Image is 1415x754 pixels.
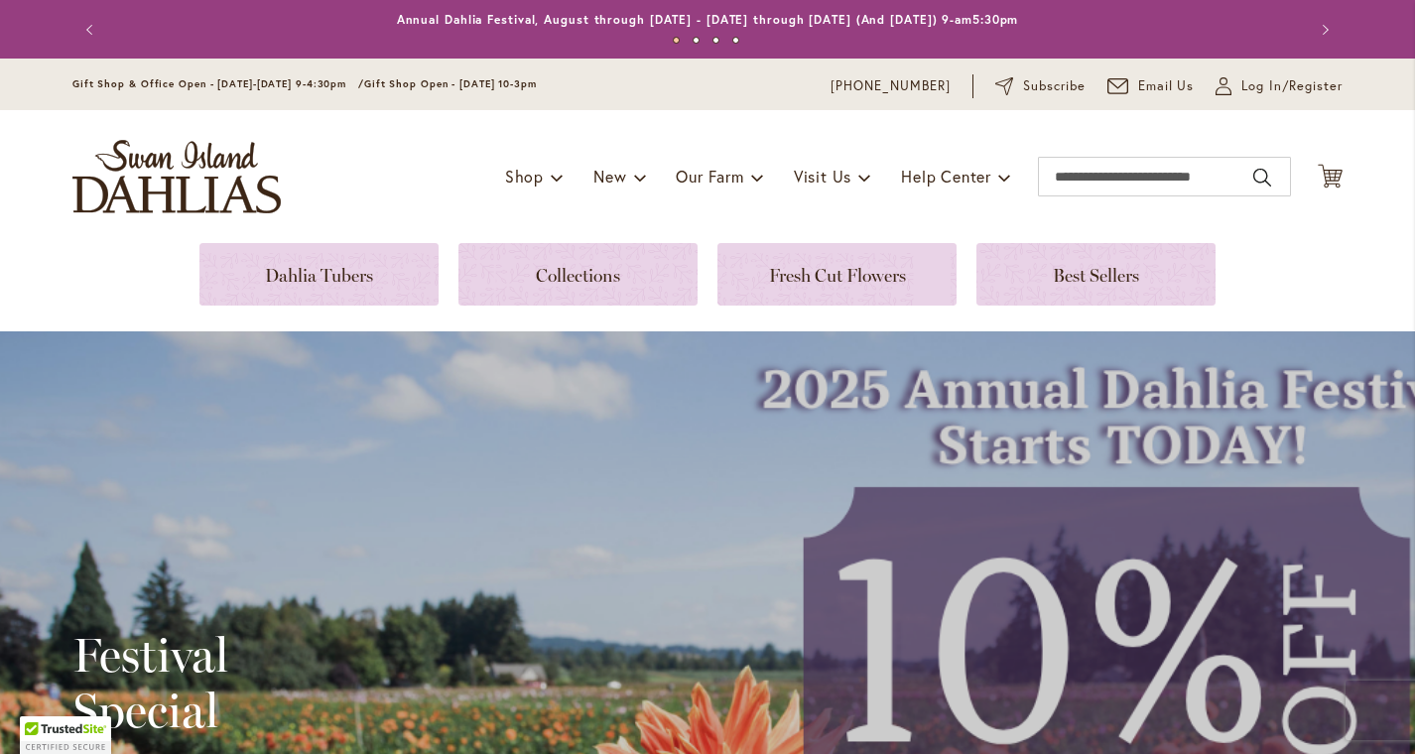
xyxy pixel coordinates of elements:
[673,37,680,44] button: 1 of 4
[72,140,281,213] a: store logo
[364,77,537,90] span: Gift Shop Open - [DATE] 10-3pm
[1138,76,1195,96] span: Email Us
[901,166,991,187] span: Help Center
[1241,76,1343,96] span: Log In/Register
[676,166,743,187] span: Our Farm
[1107,76,1195,96] a: Email Us
[712,37,719,44] button: 3 of 4
[593,166,626,187] span: New
[20,716,111,754] div: TrustedSite Certified
[505,166,544,187] span: Shop
[995,76,1086,96] a: Subscribe
[1216,76,1343,96] a: Log In/Register
[732,37,739,44] button: 4 of 4
[72,627,587,738] h2: Festival Special
[831,76,951,96] a: [PHONE_NUMBER]
[794,166,851,187] span: Visit Us
[72,77,364,90] span: Gift Shop & Office Open - [DATE]-[DATE] 9-4:30pm /
[693,37,700,44] button: 2 of 4
[1023,76,1086,96] span: Subscribe
[397,12,1019,27] a: Annual Dahlia Festival, August through [DATE] - [DATE] through [DATE] (And [DATE]) 9-am5:30pm
[1303,10,1343,50] button: Next
[72,10,112,50] button: Previous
